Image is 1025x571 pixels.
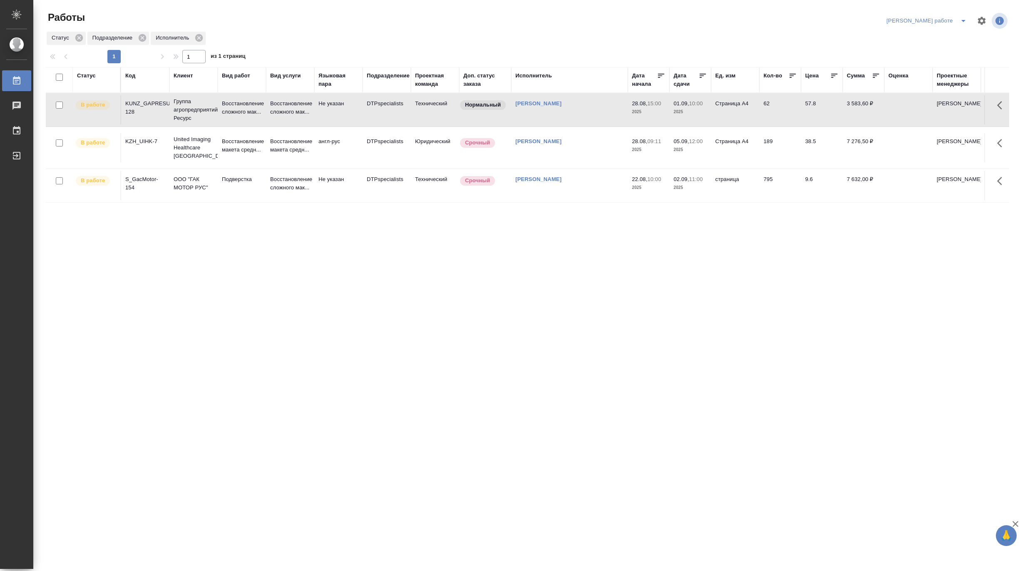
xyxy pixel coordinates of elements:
td: [PERSON_NAME] [933,133,981,162]
p: 2025 [632,108,665,116]
p: Восстановление сложного мак... [222,99,262,116]
p: 02.09, [674,176,689,182]
span: из 1 страниц [211,51,246,63]
button: Здесь прячутся важные кнопки [992,95,1012,115]
button: 🙏 [996,525,1017,546]
span: Настроить таблицу [972,11,992,31]
td: страница [711,171,759,200]
div: split button [884,14,972,27]
div: Дата начала [632,72,657,88]
div: Исполнитель выполняет работу [75,175,116,186]
div: Вид работ [222,72,250,80]
div: Статус [47,32,86,45]
td: Не указан [314,95,363,124]
td: Юридический [411,133,459,162]
td: DTPspecialists [363,133,411,162]
td: 9.6 [801,171,843,200]
p: Нормальный [465,101,501,109]
p: 10:00 [689,100,703,107]
td: Технический [411,95,459,124]
div: Языковая пара [318,72,358,88]
div: KUNZ_GAPRESURS-128 [125,99,165,116]
p: ООО "ГАК МОТОР РУС" [174,175,214,192]
span: Работы [46,11,85,24]
div: Вид услуги [270,72,301,80]
td: 795 [759,171,801,200]
div: Статус [77,72,96,80]
p: 28.08, [632,100,647,107]
button: Здесь прячутся важные кнопки [992,171,1012,191]
td: Не указан [314,171,363,200]
td: 7 632,00 ₽ [843,171,884,200]
p: 09:11 [647,138,661,144]
p: 2025 [674,108,707,116]
p: 28.08, [632,138,647,144]
a: [PERSON_NAME] [515,100,562,107]
p: Восстановление макета средн... [270,137,310,154]
a: [PERSON_NAME] [515,138,562,144]
p: Восстановление макета средн... [222,137,262,154]
a: [PERSON_NAME] [515,176,562,182]
p: Группа агропредприятий Ресурс [174,97,214,122]
td: Страница А4 [711,95,759,124]
td: 38.5 [801,133,843,162]
div: S_GacMotor-154 [125,175,165,192]
p: 10:00 [647,176,661,182]
p: Срочный [465,139,490,147]
p: В работе [81,139,105,147]
td: Страница А4 [711,133,759,162]
td: [PERSON_NAME] [933,171,981,200]
div: Цена [805,72,819,80]
p: Исполнитель [156,34,192,42]
p: В работе [81,101,105,109]
p: 11:00 [689,176,703,182]
p: 2025 [674,184,707,192]
div: Код [125,72,135,80]
div: Дата сдачи [674,72,699,88]
td: англ-рус [314,133,363,162]
p: Восстановление сложного мак... [270,99,310,116]
p: 15:00 [647,100,661,107]
div: Оценка [888,72,908,80]
div: Исполнитель выполняет работу [75,99,116,111]
div: Исполнитель [151,32,206,45]
td: 62 [759,95,801,124]
td: 57.8 [801,95,843,124]
td: 7 276,50 ₽ [843,133,884,162]
p: 05.09, [674,138,689,144]
p: 12:00 [689,138,703,144]
div: Подразделение [87,32,149,45]
div: KZH_UIHK-7 [125,137,165,146]
p: Срочный [465,176,490,185]
p: 01.09, [674,100,689,107]
div: Сумма [847,72,865,80]
div: Исполнитель выполняет работу [75,137,116,149]
p: Восстановление сложного мак... [270,175,310,192]
p: Подразделение [92,34,135,42]
p: 2025 [632,184,665,192]
div: Клиент [174,72,193,80]
td: DTPspecialists [363,95,411,124]
p: 2025 [632,146,665,154]
span: Посмотреть информацию [992,13,1009,29]
td: Технический [411,171,459,200]
p: 22.08, [632,176,647,182]
div: Кол-во [764,72,782,80]
p: Статус [52,34,72,42]
td: [PERSON_NAME] [933,95,981,124]
td: 189 [759,133,801,162]
div: Исполнитель [515,72,552,80]
p: 2025 [674,146,707,154]
span: 🙏 [999,527,1013,544]
button: Здесь прячутся важные кнопки [992,133,1012,153]
div: Проектная команда [415,72,455,88]
p: Подверстка [222,175,262,184]
div: Ед. изм [715,72,736,80]
td: 3 583,60 ₽ [843,95,884,124]
td: DTPspecialists [363,171,411,200]
p: United Imaging Healthcare [GEOGRAPHIC_DATA] [174,135,214,160]
div: Доп. статус заказа [463,72,507,88]
div: Подразделение [367,72,410,80]
p: В работе [81,176,105,185]
div: Проектные менеджеры [937,72,977,88]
